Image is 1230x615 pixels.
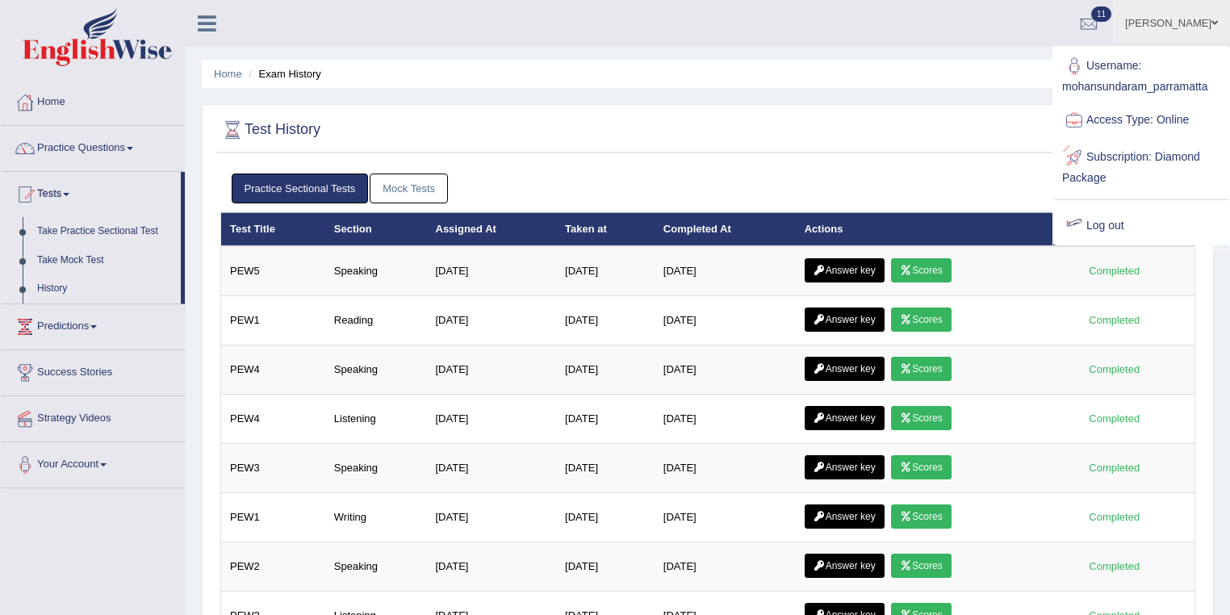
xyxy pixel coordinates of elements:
th: Taken at [556,212,655,246]
th: Assigned At [427,212,557,246]
div: Completed [1083,262,1146,279]
a: Predictions [1,304,185,345]
td: PEW3 [221,444,325,493]
td: [DATE] [655,493,796,542]
a: Log out [1054,207,1228,245]
td: Speaking [325,444,427,493]
td: [DATE] [427,493,557,542]
td: [DATE] [427,296,557,345]
td: [DATE] [556,395,655,444]
td: [DATE] [655,345,796,395]
a: Scores [891,357,951,381]
div: Completed [1083,508,1146,525]
div: Completed [1083,558,1146,575]
td: PEW2 [221,542,325,592]
a: Scores [891,307,951,332]
div: Completed [1083,312,1146,328]
td: [DATE] [556,246,655,296]
td: Speaking [325,246,427,296]
a: Take Practice Sectional Test [30,217,181,246]
td: PEW1 [221,296,325,345]
a: History [30,274,181,303]
a: Answer key [805,504,885,529]
td: Speaking [325,542,427,592]
a: Answer key [805,357,885,381]
td: [DATE] [655,246,796,296]
a: Practice Questions [1,126,185,166]
a: Scores [891,258,951,282]
a: Tests [1,172,181,212]
th: Actions [796,212,1074,246]
td: [DATE] [427,395,557,444]
td: [DATE] [427,246,557,296]
a: Subscription: Diamond Package [1054,139,1228,193]
td: [DATE] [556,345,655,395]
td: PEW4 [221,345,325,395]
td: [DATE] [556,542,655,592]
div: Completed [1083,361,1146,378]
td: [DATE] [427,444,557,493]
a: Scores [891,504,951,529]
a: Success Stories [1,350,185,391]
td: [DATE] [556,493,655,542]
div: Completed [1083,410,1146,427]
td: [DATE] [556,444,655,493]
td: [DATE] [655,395,796,444]
th: Test Title [221,212,325,246]
td: Listening [325,395,427,444]
a: Answer key [805,258,885,282]
span: 11 [1091,6,1111,22]
a: Mock Tests [370,174,448,203]
a: Answer key [805,554,885,578]
td: [DATE] [427,345,557,395]
a: Answer key [805,406,885,430]
a: Scores [891,406,951,430]
td: [DATE] [556,296,655,345]
a: Take Mock Test [30,246,181,275]
a: Username: mohansundaram_parramatta [1054,48,1228,102]
a: Answer key [805,307,885,332]
td: PEW4 [221,395,325,444]
li: Exam History [245,66,321,82]
th: Section [325,212,427,246]
td: Writing [325,493,427,542]
td: [DATE] [655,296,796,345]
a: Answer key [805,455,885,479]
a: Practice Sectional Tests [232,174,369,203]
td: [DATE] [427,542,557,592]
a: Scores [891,554,951,578]
a: Home [1,80,185,120]
td: Speaking [325,345,427,395]
div: Completed [1083,459,1146,476]
td: PEW1 [221,493,325,542]
a: Access Type: Online [1054,102,1228,139]
th: Completed At [655,212,796,246]
a: Scores [891,455,951,479]
a: Your Account [1,442,185,483]
h2: Test History [220,118,320,142]
td: [DATE] [655,542,796,592]
td: Reading [325,296,427,345]
a: Strategy Videos [1,396,185,437]
td: [DATE] [655,444,796,493]
a: Home [214,68,242,80]
td: PEW5 [221,246,325,296]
